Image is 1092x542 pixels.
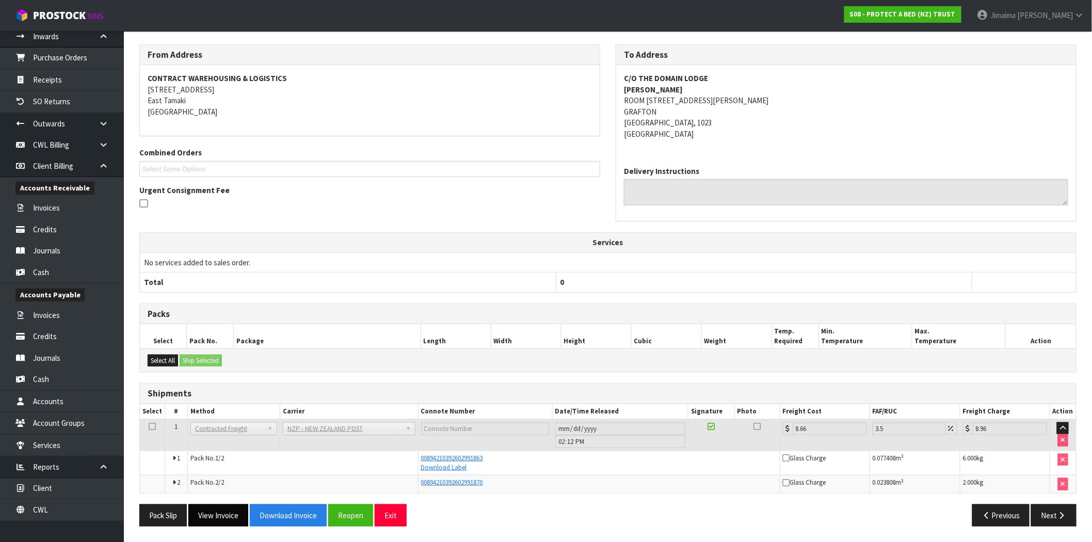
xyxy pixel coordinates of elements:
[973,422,1047,435] input: Freight Charge
[624,50,1068,60] h3: To Address
[1050,404,1076,419] th: Action
[734,404,780,419] th: Photo
[421,422,550,435] input: Connote Number
[187,404,280,419] th: Method
[624,73,708,83] strong: C/O THE DOMAIN LODGE
[624,85,683,94] strong: [PERSON_NAME]
[870,404,960,419] th: FAF/RUC
[818,324,912,348] th: Min. Temperature
[902,453,904,459] sup: 3
[148,389,1068,398] h3: Shipments
[844,6,961,23] a: S08 - PROTECT A BED (NZ) TRUST
[250,504,327,527] button: Download Invoice
[624,166,699,177] label: Delivery Instructions
[960,404,1050,419] th: Freight Charge
[140,252,1076,272] td: No services added to sales order.
[215,454,224,463] span: 1/2
[148,73,592,117] address: [STREET_ADDRESS] East Tamaki [GEOGRAPHIC_DATA]
[187,451,418,475] td: Pack No.
[873,478,896,487] span: 0.023808
[375,504,407,527] button: Exit
[873,422,946,435] input: Freight Adjustment
[560,277,565,287] span: 0
[148,50,592,60] h3: From Address
[421,463,467,472] a: Download Label
[148,309,1068,319] h3: Packs
[139,147,202,158] label: Combined Orders
[233,324,421,348] th: Package
[850,10,956,19] strong: S08 - PROTECT A BED (NZ) TRUST
[1006,324,1076,348] th: Action
[177,454,180,463] span: 1
[140,404,165,419] th: Select
[960,475,1050,493] td: kg
[552,404,688,419] th: Date/Time Released
[561,324,631,348] th: Height
[421,324,491,348] th: Length
[140,324,187,348] th: Select
[491,324,561,348] th: Width
[870,475,960,493] td: m
[701,324,772,348] th: Weight
[990,10,1016,20] span: Jimaima
[165,404,188,419] th: #
[187,475,418,493] td: Pack No.
[280,404,418,419] th: Carrier
[418,404,552,419] th: Connote Number
[15,9,28,22] img: cube-alt.png
[140,233,1076,252] th: Services
[870,451,960,475] td: m
[631,324,701,348] th: Cubic
[772,324,818,348] th: Temp. Required
[1031,504,1077,527] button: Next
[972,504,1030,527] button: Previous
[148,355,178,367] button: Select All
[421,454,483,463] a: 00894210392602991863
[287,423,401,435] span: NZP - NEW ZEALAND POST
[783,478,826,487] span: Glass Charge
[328,504,373,527] button: Reopen
[195,423,263,435] span: Contracted Freight
[1017,10,1073,20] span: [PERSON_NAME]
[139,504,187,527] button: Pack Slip
[88,11,104,21] small: WMS
[780,404,870,419] th: Freight Cost
[624,73,1068,139] address: ROOM [STREET_ADDRESS][PERSON_NAME] GRAFTON [GEOGRAPHIC_DATA], 1023 [GEOGRAPHIC_DATA]
[902,477,904,484] sup: 3
[963,478,977,487] span: 2.000
[960,451,1050,475] td: kg
[188,504,248,527] button: View Invoice
[139,37,1077,535] span: Ship
[783,454,826,463] span: Glass Charge
[688,404,735,419] th: Signature
[174,422,178,431] span: 1
[139,185,230,196] label: Urgent Consignment Fee
[793,422,867,435] input: Freight Cost
[177,478,180,487] span: 2
[873,454,896,463] span: 0.077408
[912,324,1006,348] th: Max. Temperature
[215,478,224,487] span: 2/2
[33,9,86,22] span: ProStock
[140,273,556,292] th: Total
[421,478,483,487] a: 00894210392602991870
[187,324,234,348] th: Pack No.
[148,73,287,83] strong: CONTRACT WAREHOUSING & LOGISTICS
[15,289,85,301] span: Accounts Payable
[15,182,94,195] span: Accounts Receivable
[963,454,977,463] span: 6.000
[180,355,222,367] button: Ship Selected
